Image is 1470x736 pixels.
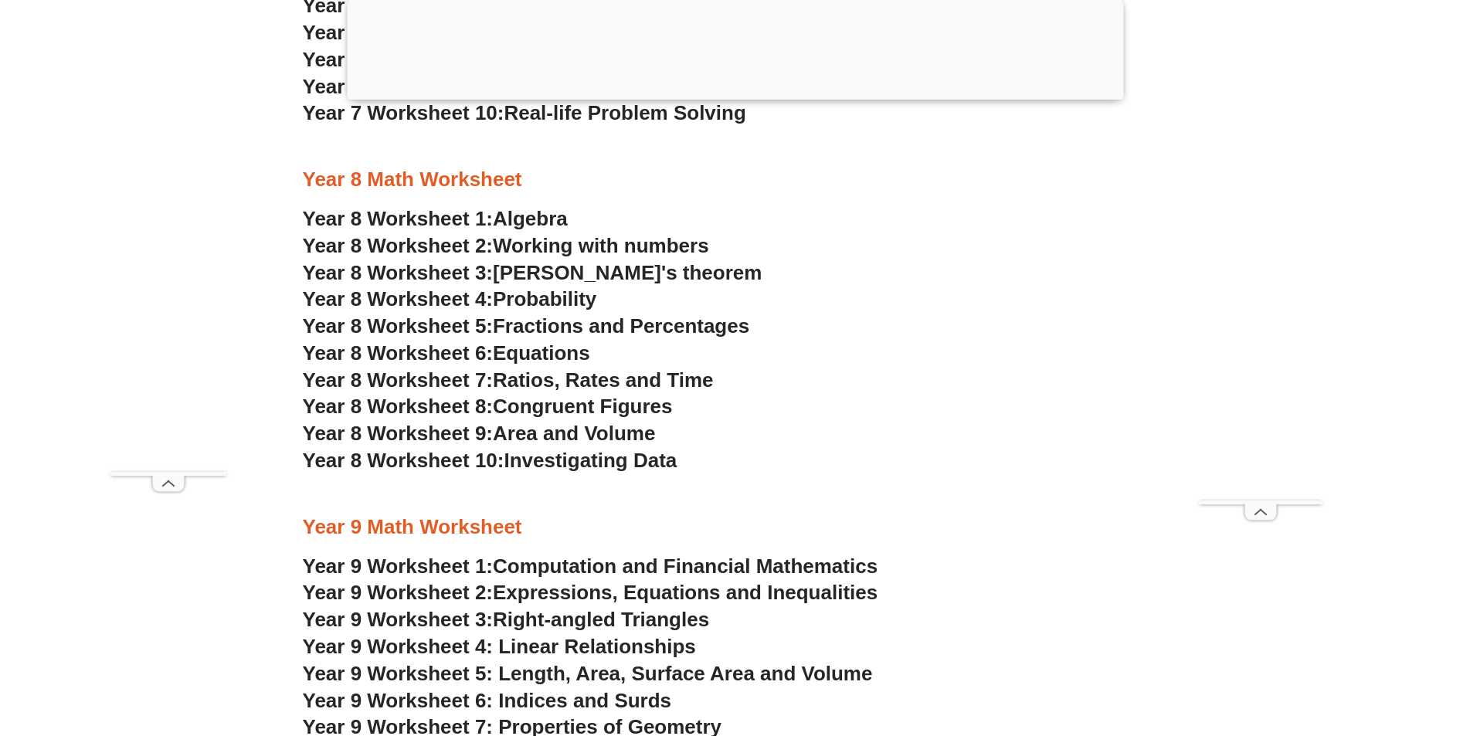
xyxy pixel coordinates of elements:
span: Year 8 Worksheet 4: [303,287,494,310]
a: Year 8 Worksheet 4:Probability [303,287,597,310]
span: [PERSON_NAME]'s theorem [493,261,762,284]
span: Year 8 Worksheet 6: [303,341,494,365]
a: Year 9 Worksheet 5: Length, Area, Surface Area and Volume [303,662,873,685]
a: Year 8 Worksheet 3:[PERSON_NAME]'s theorem [303,261,762,284]
span: Year 8 Worksheet 9: [303,422,494,445]
span: Year 8 Worksheet 5: [303,314,494,337]
span: Year 8 Worksheet 10: [303,449,504,472]
span: Year 8 Worksheet 7: [303,368,494,392]
a: Year 8 Worksheet 8:Congruent Figures [303,395,673,418]
span: Fractions and Percentages [493,314,749,337]
span: Year 9 Worksheet 3: [303,608,494,631]
a: Year 7 Worksheet 9:Data and Statistics [303,75,673,98]
a: Year 8 Worksheet 7:Ratios, Rates and Time [303,368,714,392]
iframe: Advertisement [1199,37,1322,500]
span: Expressions, Equations and Inequalities [493,581,878,604]
span: Year 7 Worksheet 10: [303,101,504,124]
span: Investigating Data [504,449,677,472]
span: Area and Volume [493,422,655,445]
a: Year 8 Worksheet 9:Area and Volume [303,422,656,445]
a: Year 8 Worksheet 10:Investigating Data [303,449,677,472]
a: Year 9 Worksheet 2:Expressions, Equations and Inequalities [303,581,878,604]
span: Computation and Financial Mathematics [493,555,878,578]
a: Year 8 Worksheet 1:Algebra [303,207,568,230]
span: Right-angled Triangles [493,608,709,631]
a: Year 9 Worksheet 3:Right-angled Triangles [303,608,710,631]
h3: Year 8 Math Worksheet [303,167,1168,193]
span: Year 9 Worksheet 2: [303,581,494,604]
span: Year 8 Worksheet 8: [303,395,494,418]
a: Year 9 Worksheet 4: Linear Relationships [303,635,696,658]
span: Real-life Problem Solving [504,101,745,124]
h3: Year 9 Math Worksheet [303,514,1168,541]
span: Ratios, Rates and Time [493,368,713,392]
iframe: Advertisement [110,37,226,472]
span: Equations [493,341,590,365]
span: Algebra [493,207,568,230]
iframe: Chat Widget [1213,561,1470,736]
a: Year 7 Worksheet 7:Geometry [303,21,587,44]
a: Year 8 Worksheet 2:Working with numbers [303,234,709,257]
span: Congruent Figures [493,395,672,418]
span: Year 8 Worksheet 1: [303,207,494,230]
a: Year 7 Worksheet 10:Real-life Problem Solving [303,101,746,124]
span: Working with numbers [493,234,709,257]
span: Year 7 Worksheet 7: [303,21,494,44]
a: Year 9 Worksheet 1:Computation and Financial Mathematics [303,555,878,578]
span: Year 7 Worksheet 9: [303,75,494,98]
span: Year 8 Worksheet 3: [303,261,494,284]
span: Year 8 Worksheet 2: [303,234,494,257]
a: Year 8 Worksheet 6:Equations [303,341,590,365]
a: Year 8 Worksheet 5:Fractions and Percentages [303,314,750,337]
span: Year 7 Worksheet 8: [303,48,494,71]
a: Year 9 Worksheet 6: Indices and Surds [303,689,672,712]
span: Year 9 Worksheet 1: [303,555,494,578]
a: Year 7 Worksheet 8:Measurements [303,48,633,71]
span: Probability [493,287,596,310]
